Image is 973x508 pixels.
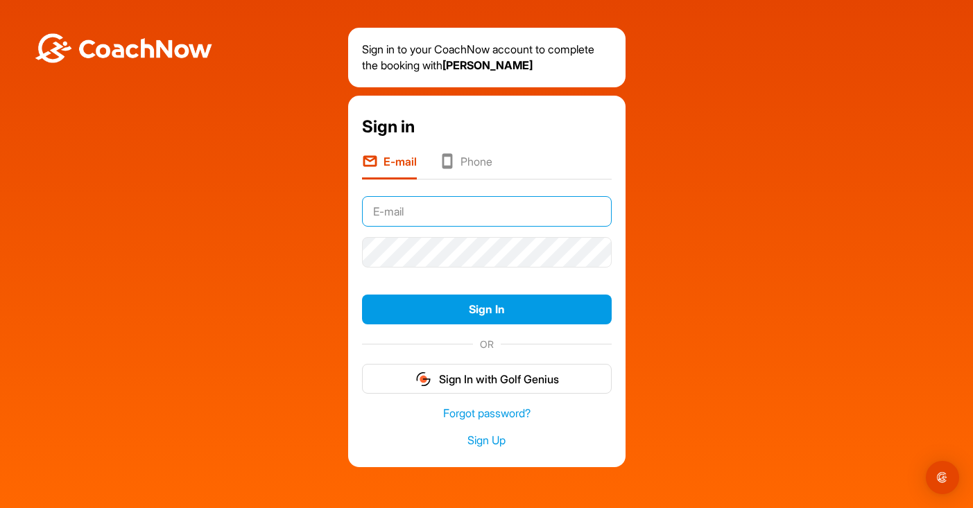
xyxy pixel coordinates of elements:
a: Forgot password? [362,405,612,421]
input: E-mail [362,196,612,227]
span: OR [473,337,501,351]
button: Sign In with Golf Genius [362,364,612,394]
strong: [PERSON_NAME] [442,58,533,72]
div: Sign in [362,114,612,139]
button: Sign In [362,295,612,324]
li: Phone [439,153,492,179]
a: Sign Up [362,432,612,448]
li: E-mail [362,153,417,179]
div: Sign in to your CoachNow account to complete the booking with [348,28,626,87]
div: Open Intercom Messenger [926,461,959,494]
img: gg_logo [415,371,432,387]
img: BwLJSsUCoWCh5upNqxVrqldRgqLPVwmV24tXu5FoVAoFEpwwqQ3VIfuoInZCoVCoTD4vwADAC3ZFMkVEQFDAAAAAElFTkSuQmCC [33,33,214,63]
